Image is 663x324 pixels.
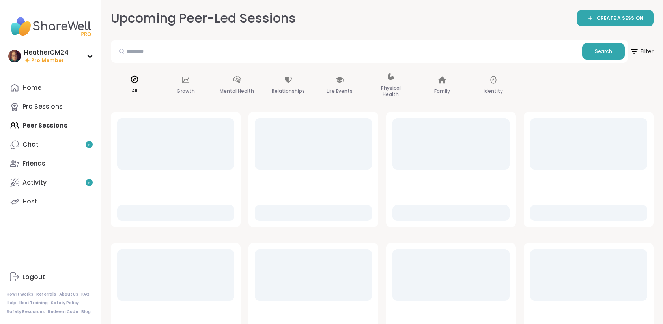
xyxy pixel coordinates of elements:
[272,87,305,96] p: Relationships
[19,300,48,306] a: Host Training
[7,173,95,192] a: Activity5
[7,154,95,173] a: Friends
[327,87,353,96] p: Life Events
[59,292,78,297] a: About Us
[597,15,643,22] span: CREATE A SESSION
[434,87,450,96] p: Family
[7,192,95,211] a: Host
[81,309,91,315] a: Blog
[7,135,95,154] a: Chat5
[22,178,47,187] div: Activity
[7,267,95,286] a: Logout
[31,57,64,64] span: Pro Member
[22,273,45,281] div: Logout
[220,87,254,96] p: Mental Health
[22,140,39,149] div: Chat
[484,87,503,96] p: Identity
[36,292,56,297] a: Referrals
[577,10,654,26] a: CREATE A SESSION
[88,141,91,148] span: 5
[7,97,95,116] a: Pro Sessions
[48,309,78,315] a: Redeem Code
[7,292,33,297] a: How It Works
[629,40,654,63] button: Filter
[595,48,612,55] span: Search
[24,48,69,57] div: HeatherCM24
[88,179,91,186] span: 5
[22,197,37,206] div: Host
[22,102,63,111] div: Pro Sessions
[51,300,79,306] a: Safety Policy
[7,309,45,315] a: Safety Resources
[7,300,16,306] a: Help
[111,9,296,27] h2: Upcoming Peer-Led Sessions
[177,87,195,96] p: Growth
[582,43,625,60] button: Search
[81,292,90,297] a: FAQ
[629,42,654,61] span: Filter
[117,86,152,96] p: All
[7,78,95,97] a: Home
[22,159,45,168] div: Friends
[7,13,95,40] img: ShareWell Nav Logo
[22,83,41,92] div: Home
[374,83,408,99] p: Physical Health
[8,50,21,62] img: HeatherCM24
